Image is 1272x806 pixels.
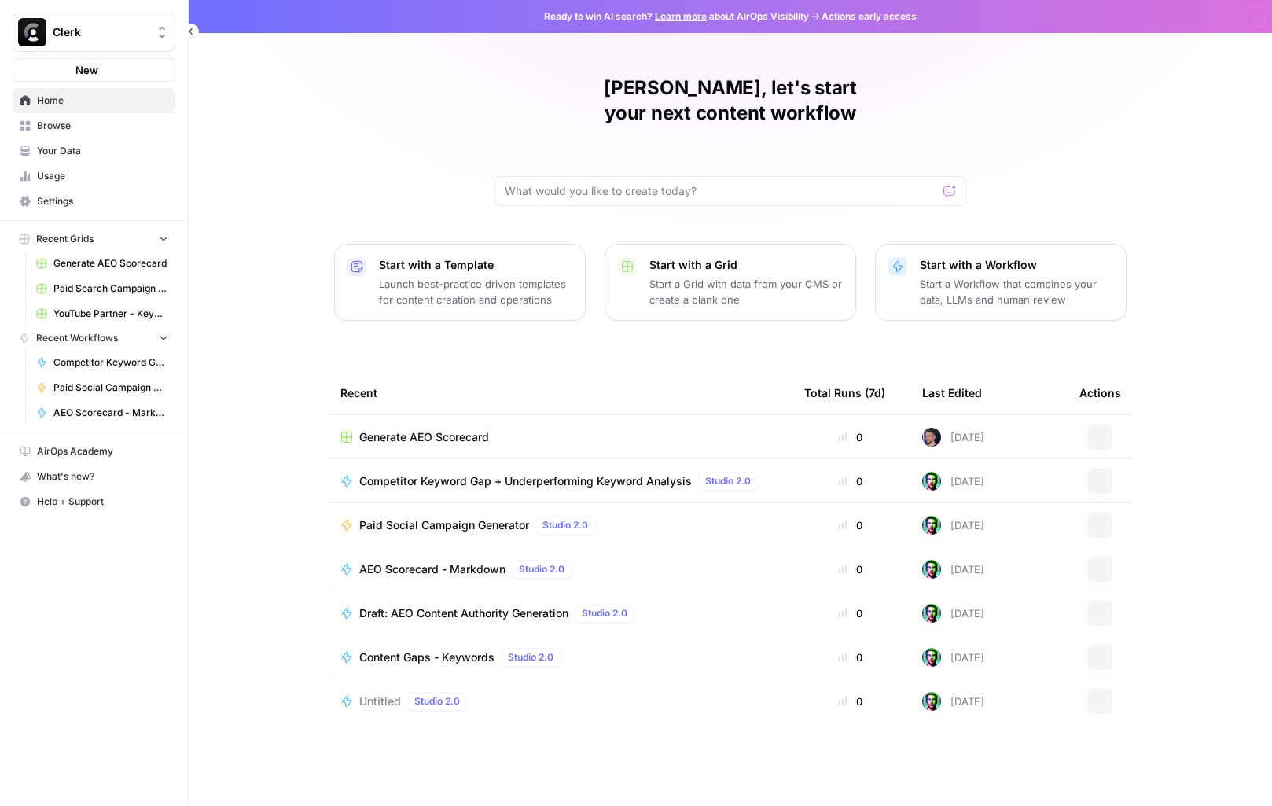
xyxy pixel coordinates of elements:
a: Settings [13,189,175,214]
div: [DATE] [922,648,984,667]
p: Start with a Template [379,257,572,273]
a: AEO Scorecard - MarkdownStudio 2.0 [340,560,779,579]
span: Studio 2.0 [414,694,460,708]
a: Draft: AEO Content Authority GenerationStudio 2.0 [340,604,779,623]
button: Start with a WorkflowStart a Workflow that combines your data, LLMs and human review [875,244,1127,321]
a: Home [13,88,175,113]
button: Start with a GridStart a Grid with data from your CMS or create a blank one [605,244,856,321]
div: 0 [804,694,897,709]
div: 0 [804,605,897,621]
span: AEO Scorecard - Markdown [359,561,505,577]
span: Recent Workflows [36,331,118,345]
span: Studio 2.0 [519,562,564,576]
div: [DATE] [922,692,984,711]
a: Paid Social Campaign GeneratorStudio 2.0 [340,516,779,535]
span: Studio 2.0 [582,606,627,620]
button: Workspace: Clerk [13,13,175,52]
img: 2ny2lhy5z6ffk8a48et5s81dpqao [922,604,941,623]
span: Paid Search Campaign Planning Grid [53,282,168,296]
a: UntitledStudio 2.0 [340,692,779,711]
button: Recent Grids [13,227,175,251]
span: Paid Social Campaign Generator [53,381,168,395]
img: Clerk Logo [18,18,46,46]
div: 0 [804,650,897,665]
span: Recent Grids [36,232,94,246]
span: Home [37,94,168,108]
button: Start with a TemplateLaunch best-practice driven templates for content creation and operations [334,244,586,321]
img: 2ny2lhy5z6ffk8a48et5s81dpqao [922,560,941,579]
img: 2ny2lhy5z6ffk8a48et5s81dpqao [922,648,941,667]
span: Your Data [37,144,168,158]
a: Content Gaps - KeywordsStudio 2.0 [340,648,779,667]
p: Start a Workflow that combines your data, LLMs and human review [920,276,1113,307]
a: Generate AEO Scorecard [340,429,779,445]
input: What would you like to create today? [505,183,937,199]
span: Studio 2.0 [542,518,588,532]
span: AirOps Academy [37,444,168,458]
span: Browse [37,119,168,133]
a: Learn more [655,10,707,22]
div: [DATE] [922,472,984,491]
span: Paid Social Campaign Generator [359,517,529,533]
a: AirOps Academy [13,439,175,464]
a: Your Data [13,138,175,164]
div: 0 [804,473,897,489]
div: 0 [804,561,897,577]
a: YouTube Partner - Keyword Search Grid (1) [29,301,175,326]
a: Paid Social Campaign Generator [29,375,175,400]
span: Settings [37,194,168,208]
span: YouTube Partner - Keyword Search Grid (1) [53,307,168,321]
span: AEO Scorecard - Markdown [53,406,168,420]
p: Start with a Grid [649,257,843,273]
p: Launch best-practice driven templates for content creation and operations [379,276,572,307]
div: Actions [1079,371,1121,414]
span: Competitor Keyword Gap + Underperforming Keyword Analysis [359,473,692,489]
button: New [13,58,175,82]
span: Untitled [359,694,401,709]
span: Help + Support [37,495,168,509]
img: 2ny2lhy5z6ffk8a48et5s81dpqao [922,692,941,711]
button: Help + Support [13,489,175,514]
div: [DATE] [922,604,984,623]
a: Competitor Keyword Gap + Underperforming Keyword Analysis [29,350,175,375]
a: Browse [13,113,175,138]
img: 2ny2lhy5z6ffk8a48et5s81dpqao [922,516,941,535]
span: Studio 2.0 [705,474,751,488]
span: Studio 2.0 [508,650,553,664]
span: Ready to win AI search? about AirOps Visibility [544,9,809,24]
button: What's new? [13,464,175,489]
a: Paid Search Campaign Planning Grid [29,276,175,301]
span: Generate AEO Scorecard [359,429,489,445]
a: Competitor Keyword Gap + Underperforming Keyword AnalysisStudio 2.0 [340,472,779,491]
a: Generate AEO Scorecard [29,251,175,276]
span: New [75,62,98,78]
span: Generate AEO Scorecard [53,256,168,271]
div: 0 [804,429,897,445]
a: Usage [13,164,175,189]
p: Start a Grid with data from your CMS or create a blank one [649,276,843,307]
a: AEO Scorecard - Markdown [29,400,175,425]
div: What's new? [13,465,175,488]
div: [DATE] [922,428,984,447]
div: 0 [804,517,897,533]
div: Recent [340,371,779,414]
img: 9m0o6ooe385lqipidrf8iurizhch [922,428,941,447]
span: Usage [37,169,168,183]
div: Total Runs (7d) [804,371,885,414]
div: [DATE] [922,560,984,579]
span: Clerk [53,24,148,40]
span: Content Gaps - Keywords [359,650,494,665]
span: Draft: AEO Content Authority Generation [359,605,568,621]
button: Recent Workflows [13,326,175,350]
div: Last Edited [922,371,982,414]
p: Start with a Workflow [920,257,1113,273]
span: Actions early access [822,9,917,24]
img: 2ny2lhy5z6ffk8a48et5s81dpqao [922,472,941,491]
h1: [PERSON_NAME], let's start your next content workflow [494,75,966,126]
div: [DATE] [922,516,984,535]
span: Competitor Keyword Gap + Underperforming Keyword Analysis [53,355,168,370]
